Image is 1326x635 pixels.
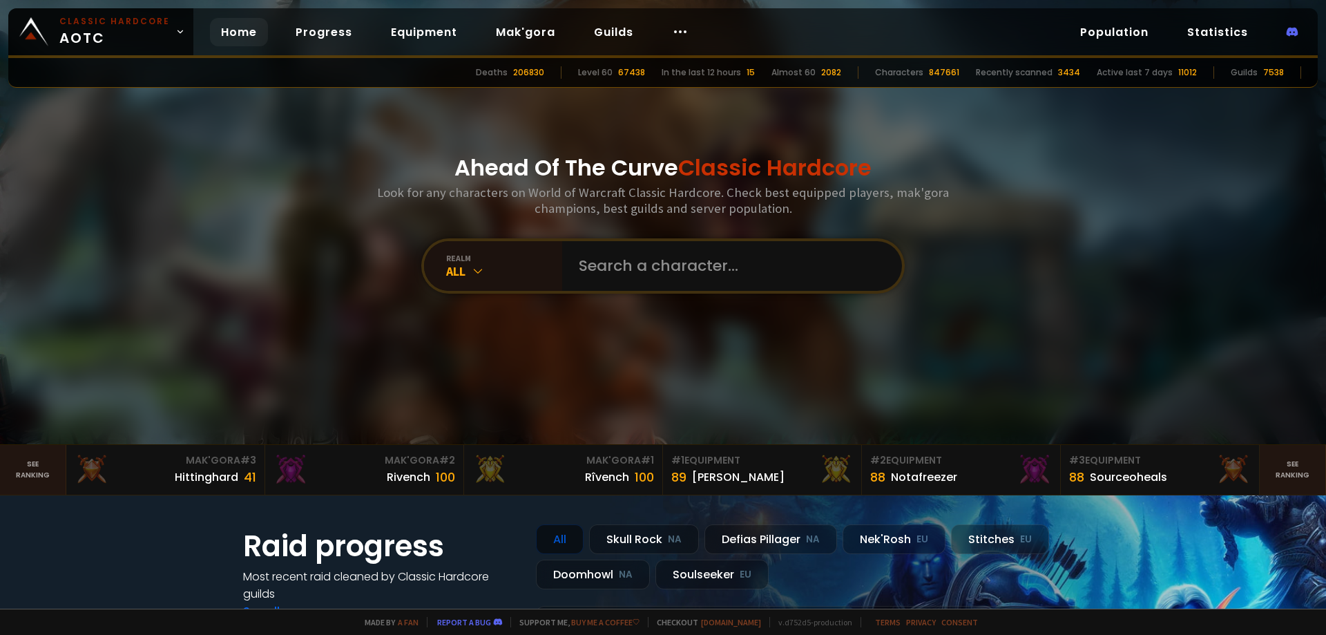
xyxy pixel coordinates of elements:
span: Checkout [648,617,761,627]
span: AOTC [59,15,170,48]
span: # 3 [1069,453,1085,467]
div: 100 [436,468,455,486]
small: EU [1020,533,1032,547]
div: All [446,263,562,279]
span: # 2 [870,453,886,467]
div: Equipment [870,453,1052,468]
span: Classic Hardcore [678,152,872,183]
a: Mak'Gora#3Hittinghard41 [66,445,265,495]
div: Doomhowl [536,560,650,589]
a: Classic HardcoreAOTC [8,8,193,55]
div: 11012 [1178,66,1197,79]
div: 7538 [1263,66,1284,79]
a: Mak'Gora#1Rîvench100 [464,445,663,495]
a: Report a bug [437,617,491,627]
div: 2082 [821,66,841,79]
div: Stitches [951,524,1049,554]
input: Search a character... [570,241,885,291]
div: 15 [747,66,755,79]
div: All [536,524,584,554]
div: 88 [870,468,885,486]
div: Mak'Gora [472,453,654,468]
a: #2Equipment88Notafreezer [862,445,1061,495]
div: 88 [1069,468,1084,486]
span: # 1 [671,453,684,467]
small: NA [806,533,820,547]
div: Mak'Gora [75,453,256,468]
small: Classic Hardcore [59,15,170,28]
div: In the last 12 hours [662,66,741,79]
a: Terms [875,617,901,627]
span: # 2 [439,453,455,467]
div: Almost 60 [771,66,816,79]
a: Mak'Gora#2Rivench100 [265,445,464,495]
div: Hittinghard [175,468,238,486]
span: v. d752d5 - production [769,617,852,627]
div: Rîvench [585,468,629,486]
a: See all progress [243,603,333,619]
div: realm [446,253,562,263]
div: 41 [244,468,256,486]
div: 847661 [929,66,959,79]
small: NA [668,533,682,547]
div: Recently scanned [976,66,1053,79]
div: 100 [635,468,654,486]
a: Home [210,18,268,46]
div: Soulseeker [655,560,769,589]
div: Characters [875,66,923,79]
div: Equipment [671,453,853,468]
div: Rivench [387,468,430,486]
a: Privacy [906,617,936,627]
a: Statistics [1176,18,1259,46]
span: # 1 [641,453,654,467]
div: 3434 [1058,66,1080,79]
div: 89 [671,468,686,486]
a: a fan [398,617,419,627]
span: # 3 [240,453,256,467]
a: Population [1069,18,1160,46]
a: #3Equipment88Sourceoheals [1061,445,1260,495]
h3: Look for any characters on World of Warcraft Classic Hardcore. Check best equipped players, mak'g... [372,184,954,216]
div: Mak'Gora [273,453,455,468]
small: NA [619,568,633,582]
div: 206830 [513,66,544,79]
h4: Most recent raid cleaned by Classic Hardcore guilds [243,568,519,603]
div: Deaths [476,66,508,79]
div: Nek'Rosh [843,524,945,554]
a: [DOMAIN_NAME] [701,617,761,627]
h1: Raid progress [243,524,519,568]
a: Consent [941,617,978,627]
div: Active last 7 days [1097,66,1173,79]
a: Buy me a coffee [571,617,640,627]
div: Equipment [1069,453,1251,468]
a: Equipment [380,18,468,46]
a: Mak'gora [485,18,566,46]
a: Seeranking [1260,445,1326,495]
a: Progress [285,18,363,46]
div: Skull Rock [589,524,699,554]
div: Notafreezer [891,468,957,486]
div: Guilds [1231,66,1258,79]
h1: Ahead Of The Curve [454,151,872,184]
div: Level 60 [578,66,613,79]
div: Sourceoheals [1090,468,1167,486]
small: EU [916,533,928,547]
div: Defias Pillager [704,524,837,554]
div: 67438 [618,66,645,79]
a: #1Equipment89[PERSON_NAME] [663,445,862,495]
span: Support me, [510,617,640,627]
small: EU [740,568,751,582]
div: [PERSON_NAME] [692,468,785,486]
span: Made by [356,617,419,627]
a: Guilds [583,18,644,46]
